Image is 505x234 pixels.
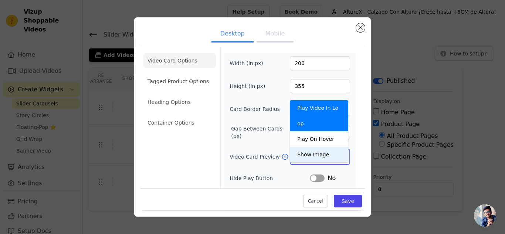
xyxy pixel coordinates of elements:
button: Save [334,195,362,208]
li: Tagged Product Options [143,74,216,89]
label: Card Border Radius [230,105,280,113]
div: Play Video In Loop [290,100,348,131]
label: Gap Between Cards (px) [231,125,292,140]
div: Show Image [290,147,348,162]
li: Video Card Options [143,53,216,68]
li: Container Options [143,115,216,130]
button: Mobile [257,26,294,43]
button: Desktop [211,26,254,43]
label: Width (in px) [230,60,270,67]
a: Chat abierto [474,204,496,227]
li: Heading Options [143,95,216,109]
button: Close modal [356,23,365,32]
label: Video Card Preview [230,153,281,160]
label: Hide Play Button [230,174,310,182]
button: Cancel [303,195,328,208]
div: Play On Hover [290,131,348,147]
label: Height (in px) [230,82,270,90]
span: No [328,174,336,183]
